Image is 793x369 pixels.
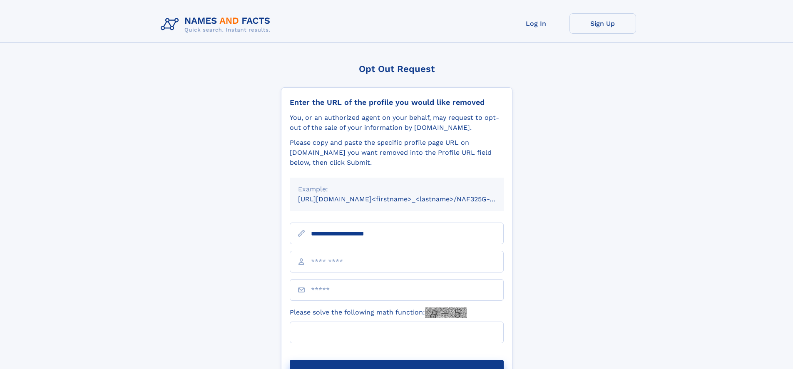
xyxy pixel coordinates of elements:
div: Please copy and paste the specific profile page URL on [DOMAIN_NAME] you want removed into the Pr... [290,138,504,168]
div: You, or an authorized agent on your behalf, may request to opt-out of the sale of your informatio... [290,113,504,133]
a: Log In [503,13,569,34]
div: Opt Out Request [281,64,512,74]
small: [URL][DOMAIN_NAME]<firstname>_<lastname>/NAF325G-xxxxxxxx [298,195,520,203]
div: Example: [298,184,495,194]
label: Please solve the following math function: [290,307,467,318]
img: Logo Names and Facts [157,13,277,36]
div: Enter the URL of the profile you would like removed [290,98,504,107]
a: Sign Up [569,13,636,34]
